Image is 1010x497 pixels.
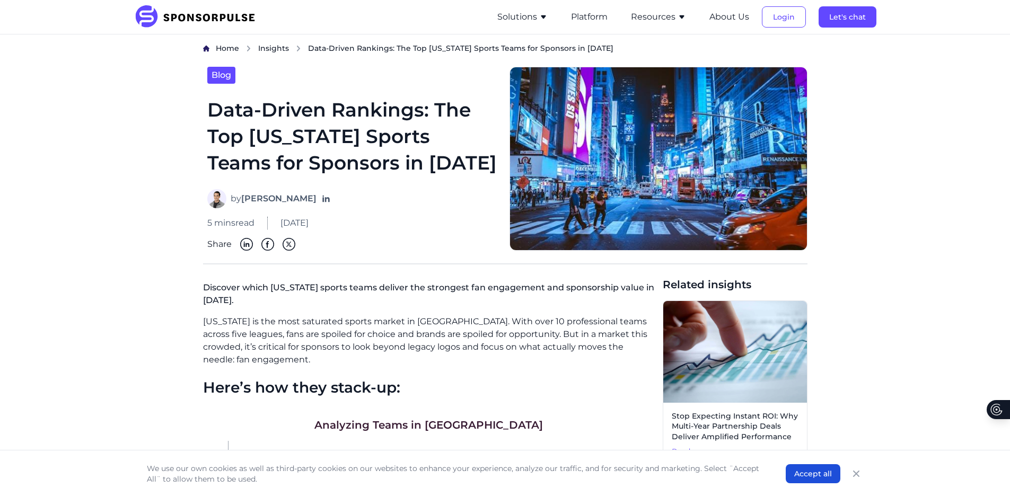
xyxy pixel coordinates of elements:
span: Data-Driven Rankings: The Top [US_STATE] Sports Teams for Sponsors in [DATE] [308,43,613,54]
button: Let's chat [819,6,876,28]
h1: Analyzing Teams in [GEOGRAPHIC_DATA] [314,418,543,432]
a: Blog [207,67,235,84]
span: Home [216,43,239,53]
strong: [PERSON_NAME] [241,193,317,203]
a: Login [762,12,806,22]
img: Photo by Andreas Niendorf courtesy of Unsplash [510,67,807,251]
span: 5 mins read [207,217,254,229]
button: Accept all [786,464,840,483]
button: Close [849,466,864,481]
span: Insights [258,43,289,53]
span: [DATE] [280,217,309,229]
p: [US_STATE] is the most saturated sports market in [GEOGRAPHIC_DATA]. With over 10 professional te... [203,315,654,366]
a: Home [216,43,239,54]
span: Related insights [663,277,807,292]
a: Stop Expecting Instant ROI: Why Multi-Year Partnership Deals Deliver Amplified PerformanceRead more [663,300,807,466]
button: Resources [631,11,686,23]
span: Stop Expecting Instant ROI: Why Multi-Year Partnership Deals Deliver Amplified Performance [672,411,798,442]
img: SponsorPulse [134,5,263,29]
h2: Here’s how they stack-up: [203,379,654,397]
img: Twitter [283,238,295,251]
p: We use our own cookies as well as third-party cookies on our websites to enhance your experience,... [147,463,765,484]
button: Login [762,6,806,28]
h1: Data-Driven Rankings: The Top [US_STATE] Sports Teams for Sponsors in [DATE] [207,96,497,176]
img: Linkedin [240,238,253,251]
button: Solutions [497,11,548,23]
img: Sponsorship ROI image [663,301,807,403]
p: Discover which [US_STATE] sports teams deliver the strongest fan engagement and sponsorship value... [203,277,654,315]
span: by [231,192,317,205]
a: Platform [571,12,608,22]
span: Read more [672,447,798,457]
button: About Us [709,11,749,23]
img: Adam Mitchell [207,189,226,208]
img: Facebook [261,238,274,251]
a: Let's chat [819,12,876,22]
img: Home [203,45,209,52]
button: Platform [571,11,608,23]
a: Follow on LinkedIn [321,193,331,204]
a: About Us [709,12,749,22]
span: Share [207,238,232,251]
a: Insights [258,43,289,54]
img: chevron right [245,45,252,52]
img: chevron right [295,45,302,52]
